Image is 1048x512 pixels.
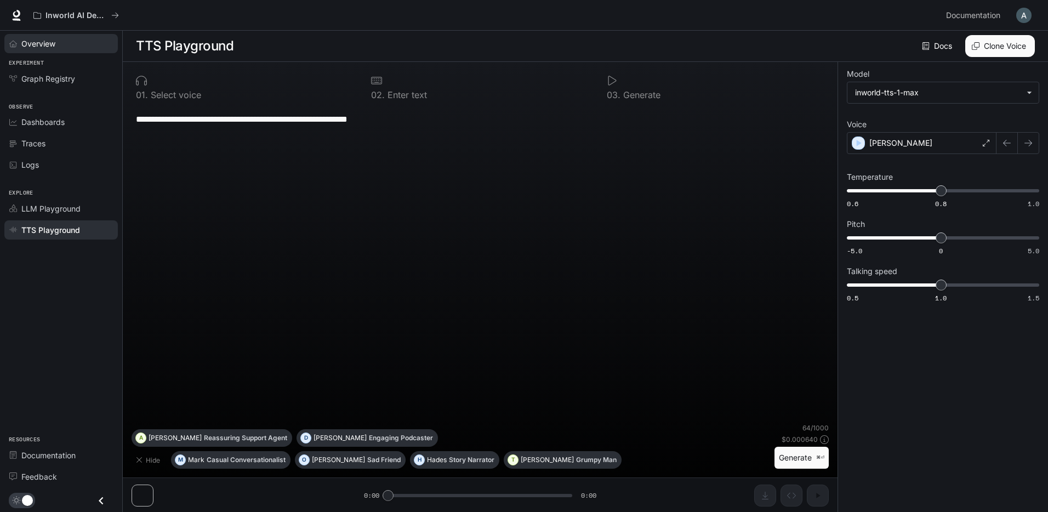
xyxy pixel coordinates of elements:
[301,429,311,447] div: D
[21,73,75,84] span: Graph Registry
[21,159,39,170] span: Logs
[427,457,447,463] p: Hades
[207,457,286,463] p: Casual Conversationalist
[855,87,1021,98] div: inworld-tts-1-max
[385,90,427,99] p: Enter text
[607,90,620,99] p: 0 3 .
[410,451,499,469] button: HHadesStory Narrator
[4,467,118,486] a: Feedback
[782,435,818,444] p: $ 0.000640
[774,447,829,469] button: Generate⌘⏎
[414,451,424,469] div: H
[369,435,433,441] p: Engaging Podcaster
[297,429,438,447] button: D[PERSON_NAME]Engaging Podcaster
[508,451,518,469] div: T
[576,457,617,463] p: Grumpy Man
[1028,199,1039,208] span: 1.0
[188,457,204,463] p: Mark
[847,246,862,255] span: -5.0
[314,435,367,441] p: [PERSON_NAME]
[4,134,118,153] a: Traces
[1016,8,1032,23] img: User avatar
[21,116,65,128] span: Dashboards
[21,450,76,461] span: Documentation
[132,429,292,447] button: A[PERSON_NAME]Reassuring Support Agent
[171,451,291,469] button: MMarkCasual Conversationalist
[21,38,55,49] span: Overview
[847,220,865,228] p: Pitch
[847,268,897,275] p: Talking speed
[21,224,80,236] span: TTS Playground
[21,471,57,482] span: Feedback
[449,457,494,463] p: Story Narrator
[21,203,81,214] span: LLM Playground
[295,451,406,469] button: O[PERSON_NAME]Sad Friend
[22,494,33,506] span: Dark mode toggle
[521,457,574,463] p: [PERSON_NAME]
[847,173,893,181] p: Temperature
[299,451,309,469] div: O
[29,4,124,26] button: All workspaces
[136,90,148,99] p: 0 1 .
[4,112,118,132] a: Dashboards
[620,90,660,99] p: Generate
[802,423,829,433] p: 64 / 1000
[136,35,233,57] h1: TTS Playground
[847,82,1039,103] div: inworld-tts-1-max
[504,451,622,469] button: T[PERSON_NAME]Grumpy Man
[149,435,202,441] p: [PERSON_NAME]
[847,293,858,303] span: 0.5
[4,446,118,465] a: Documentation
[816,454,824,461] p: ⌘⏎
[367,457,401,463] p: Sad Friend
[175,451,185,469] div: M
[371,90,385,99] p: 0 2 .
[45,11,107,20] p: Inworld AI Demos
[869,138,932,149] p: [PERSON_NAME]
[1028,293,1039,303] span: 1.5
[1013,4,1035,26] button: User avatar
[935,293,947,303] span: 1.0
[920,35,956,57] a: Docs
[935,199,947,208] span: 0.8
[4,155,118,174] a: Logs
[4,34,118,53] a: Overview
[312,457,365,463] p: [PERSON_NAME]
[21,138,45,149] span: Traces
[1028,246,1039,255] span: 5.0
[4,220,118,240] a: TTS Playground
[939,246,943,255] span: 0
[965,35,1035,57] button: Clone Voice
[946,9,1000,22] span: Documentation
[942,4,1009,26] a: Documentation
[847,70,869,78] p: Model
[136,429,146,447] div: A
[148,90,201,99] p: Select voice
[132,451,167,469] button: Hide
[89,490,113,512] button: Close drawer
[4,199,118,218] a: LLM Playground
[847,199,858,208] span: 0.6
[847,121,867,128] p: Voice
[204,435,287,441] p: Reassuring Support Agent
[4,69,118,88] a: Graph Registry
